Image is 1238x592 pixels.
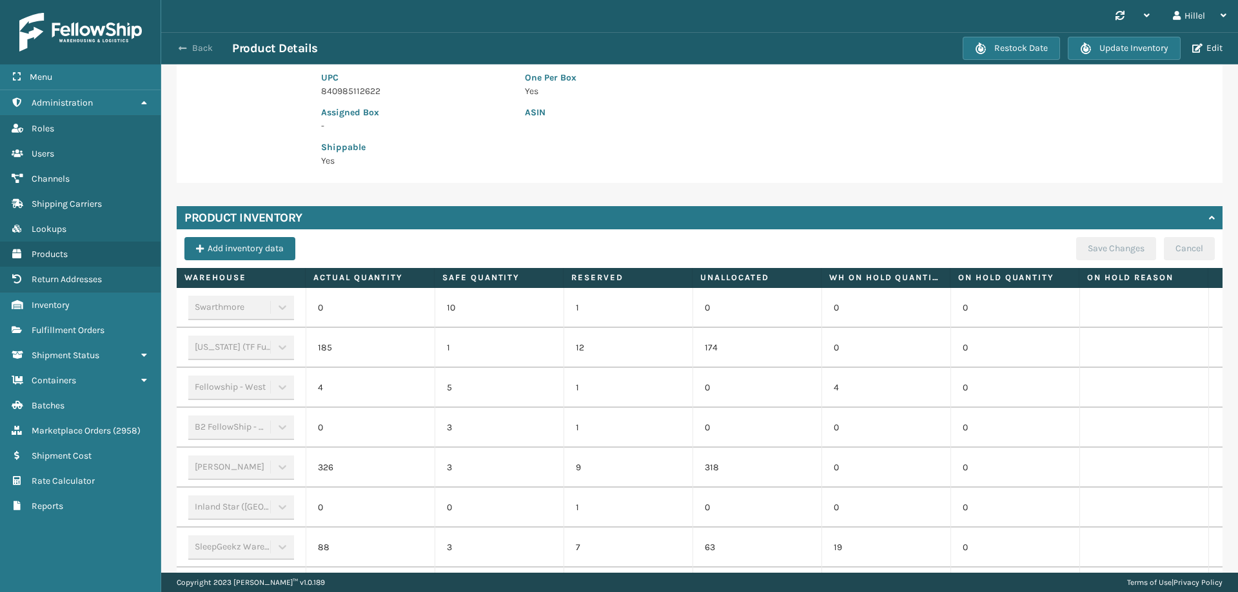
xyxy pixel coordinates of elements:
[1127,573,1223,592] div: |
[32,350,99,361] span: Shipment Status
[693,408,821,448] td: 0
[829,272,942,283] label: WH On hold quantity
[576,501,681,514] p: 1
[184,210,302,225] h4: Product Inventory
[32,97,93,108] span: Administration
[693,448,821,488] td: 318
[19,13,142,52] img: logo
[32,475,95,486] span: Rate Calculator
[313,272,426,283] label: Actual Quantity
[693,528,821,568] td: 63
[435,408,564,448] td: 3
[435,448,564,488] td: 3
[32,198,102,209] span: Shipping Carriers
[32,400,64,411] span: Batches
[525,71,917,84] p: One Per Box
[321,140,509,154] p: Shippable
[1127,578,1172,587] a: Terms of Use
[1174,578,1223,587] a: Privacy Policy
[113,425,141,436] span: ( 2958 )
[306,448,435,488] td: 326
[32,123,54,134] span: Roles
[173,43,232,54] button: Back
[32,325,104,336] span: Fulfillment Orders
[576,421,681,434] p: 1
[1076,237,1156,260] button: Save Changes
[306,528,435,568] td: 88
[821,488,950,528] td: 0
[306,328,435,368] td: 185
[32,450,92,461] span: Shipment Cost
[306,408,435,448] td: 0
[693,368,821,408] td: 0
[700,272,813,283] label: Unallocated
[525,106,917,119] p: ASIN
[177,573,325,592] p: Copyright 2023 [PERSON_NAME]™ v 1.0.189
[950,528,1079,568] td: 0
[963,37,1060,60] button: Restock Date
[950,448,1079,488] td: 0
[950,488,1079,528] td: 0
[525,84,917,98] p: Yes
[576,461,681,474] p: 9
[442,272,555,283] label: Safe Quantity
[950,328,1079,368] td: 0
[306,288,435,328] td: 0
[576,301,681,314] p: 1
[821,288,950,328] td: 0
[1188,43,1226,54] button: Edit
[32,249,68,260] span: Products
[1087,272,1200,283] label: On Hold Reason
[576,541,681,554] p: 7
[435,528,564,568] td: 3
[32,425,111,436] span: Marketplace Orders
[32,501,63,511] span: Reports
[576,341,681,354] p: 12
[321,154,509,167] p: Yes
[306,488,435,528] td: 0
[950,408,1079,448] td: 0
[32,375,76,386] span: Containers
[321,119,509,133] p: -
[32,274,102,285] span: Return Addresses
[435,368,564,408] td: 5
[1164,237,1215,260] button: Cancel
[571,272,684,283] label: Reserved
[306,368,435,408] td: 4
[321,71,509,84] p: UPC
[693,288,821,328] td: 0
[32,148,54,159] span: Users
[821,528,950,568] td: 19
[435,288,564,328] td: 10
[821,448,950,488] td: 0
[435,328,564,368] td: 1
[950,288,1079,328] td: 0
[693,328,821,368] td: 174
[321,106,509,119] p: Assigned Box
[435,488,564,528] td: 0
[184,237,295,260] button: Add inventory data
[950,368,1079,408] td: 0
[32,173,70,184] span: Channels
[184,272,297,283] label: Warehouse
[1068,37,1181,60] button: Update Inventory
[821,368,950,408] td: 4
[30,72,52,82] span: Menu
[821,408,950,448] td: 0
[32,300,70,310] span: Inventory
[32,224,66,234] span: Lookups
[321,84,509,98] p: 840985112622
[232,41,318,56] h3: Product Details
[576,381,681,394] p: 1
[821,328,950,368] td: 0
[958,272,1071,283] label: On Hold Quantity
[693,488,821,528] td: 0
